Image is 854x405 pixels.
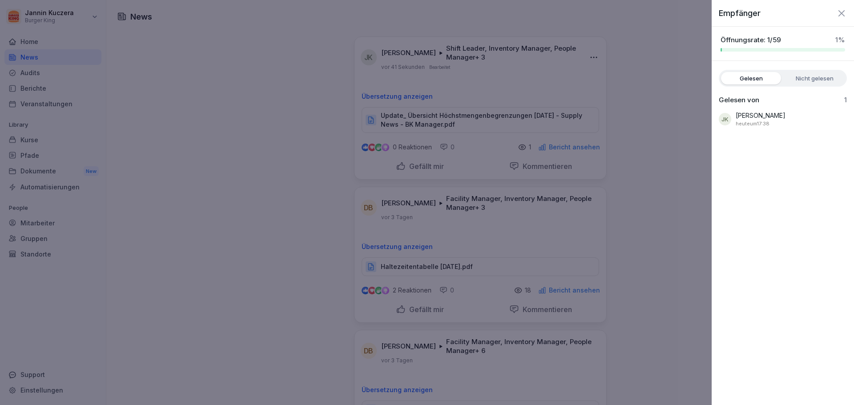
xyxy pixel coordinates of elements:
div: JK [719,113,731,125]
p: 29. September 2025 um 17:38 [736,120,769,128]
p: Öffnungsrate: 1/59 [721,36,781,44]
p: 1 [844,96,847,104]
p: Empfänger [719,7,761,19]
p: Gelesen von [719,96,759,104]
label: Nicht gelesen [785,72,845,84]
p: [PERSON_NAME] [736,111,786,120]
p: 1 % [835,36,845,44]
label: Gelesen [721,72,781,84]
